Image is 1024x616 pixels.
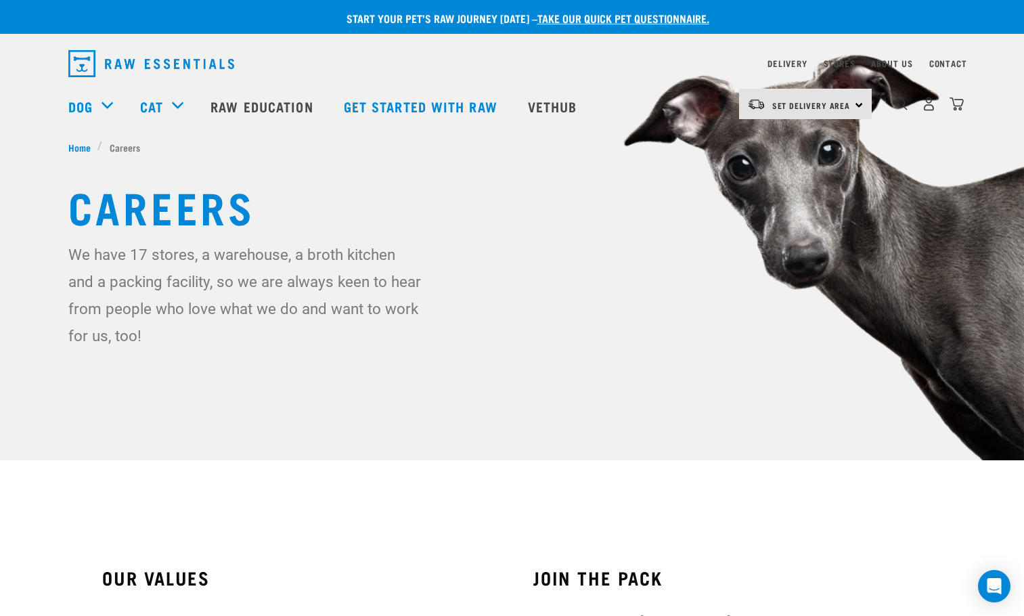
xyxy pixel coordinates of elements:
[950,97,964,111] img: home-icon@2x.png
[68,140,98,154] a: Home
[197,79,330,133] a: Raw Education
[824,61,855,66] a: Stores
[68,96,93,116] a: Dog
[68,181,956,230] h1: Careers
[58,45,967,83] nav: dropdown navigation
[747,98,765,110] img: van-moving.png
[68,50,234,77] img: Raw Essentials Logo
[514,79,594,133] a: Vethub
[140,96,163,116] a: Cat
[772,103,851,108] span: Set Delivery Area
[68,140,91,154] span: Home
[871,61,912,66] a: About Us
[895,97,908,110] img: home-icon-1@2x.png
[68,241,424,349] p: We have 17 stores, a warehouse, a broth kitchen and a packing facility, so we are always keen to ...
[102,567,490,588] h3: OUR VALUES
[767,61,807,66] a: Delivery
[922,97,936,111] img: user.png
[537,15,709,21] a: take our quick pet questionnaire.
[978,570,1010,602] div: Open Intercom Messenger
[929,61,967,66] a: Contact
[68,140,956,154] nav: breadcrumbs
[533,567,921,588] h3: JOIN THE PACK
[330,79,514,133] a: Get started with Raw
